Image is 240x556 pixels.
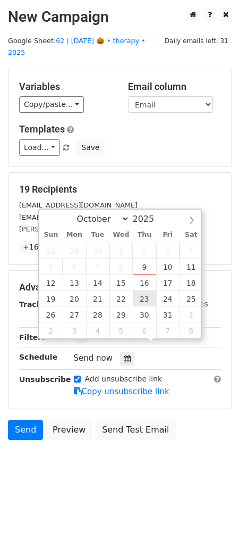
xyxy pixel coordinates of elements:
span: October 12, 2025 [39,275,63,291]
span: October 26, 2025 [39,306,63,322]
span: October 28, 2025 [86,306,109,322]
span: October 2, 2025 [133,243,156,259]
small: [EMAIL_ADDRESS][DOMAIN_NAME] [19,201,138,209]
span: October 10, 2025 [156,259,179,275]
span: November 1, 2025 [179,306,203,322]
span: October 31, 2025 [156,306,179,322]
span: Wed [109,231,133,238]
a: Preview [46,420,92,440]
a: Load... [19,139,60,156]
span: October 23, 2025 [133,291,156,306]
span: October 27, 2025 [63,306,86,322]
a: 62 | [DATE] 🎃 • therapy • 2025 [8,37,145,57]
span: October 16, 2025 [133,275,156,291]
span: October 7, 2025 [86,259,109,275]
h5: Variables [19,81,112,93]
span: October 1, 2025 [109,243,133,259]
span: October 20, 2025 [63,291,86,306]
span: October 18, 2025 [179,275,203,291]
a: Send [8,420,43,440]
small: [PERSON_NAME][EMAIL_ADDRESS][DOMAIN_NAME] [19,225,194,233]
span: October 29, 2025 [109,306,133,322]
span: Sat [179,231,203,238]
span: September 28, 2025 [39,243,63,259]
span: Mon [63,231,86,238]
span: November 7, 2025 [156,322,179,338]
label: Add unsubscribe link [85,374,162,385]
h2: New Campaign [8,8,232,26]
a: Copy/paste... [19,96,84,113]
a: Daily emails left: 31 [161,37,232,45]
button: Save [76,139,104,156]
span: October 4, 2025 [179,243,203,259]
span: October 14, 2025 [86,275,109,291]
span: October 22, 2025 [109,291,133,306]
h5: 19 Recipients [19,184,221,195]
span: October 17, 2025 [156,275,179,291]
span: Sun [39,231,63,238]
h5: Advanced [19,281,221,293]
span: October 6, 2025 [63,259,86,275]
span: September 30, 2025 [86,243,109,259]
h5: Email column [128,81,221,93]
span: Thu [133,231,156,238]
span: November 8, 2025 [179,322,203,338]
span: October 21, 2025 [86,291,109,306]
span: Tue [86,231,109,238]
span: November 6, 2025 [133,322,156,338]
span: October 11, 2025 [179,259,203,275]
span: Fri [156,231,179,238]
a: Copy unsubscribe link [74,387,169,396]
span: Daily emails left: 31 [161,35,232,47]
a: Templates [19,123,65,135]
span: October 30, 2025 [133,306,156,322]
span: November 3, 2025 [63,322,86,338]
a: +16 more [19,240,64,254]
span: October 25, 2025 [179,291,203,306]
span: September 29, 2025 [63,243,86,259]
small: Google Sheet: [8,37,145,57]
strong: Filters [19,333,46,342]
span: October 13, 2025 [63,275,86,291]
span: October 8, 2025 [109,259,133,275]
strong: Schedule [19,353,57,361]
span: October 19, 2025 [39,291,63,306]
span: October 3, 2025 [156,243,179,259]
span: October 24, 2025 [156,291,179,306]
label: UTM Codes [166,298,208,310]
span: November 2, 2025 [39,322,63,338]
input: Year [130,214,168,224]
a: Send Test Email [95,420,176,440]
span: October 15, 2025 [109,275,133,291]
span: October 9, 2025 [133,259,156,275]
span: October 5, 2025 [39,259,63,275]
strong: Unsubscribe [19,375,71,384]
iframe: Chat Widget [187,505,240,556]
strong: Tracking [19,300,55,309]
span: November 4, 2025 [86,322,109,338]
span: November 5, 2025 [109,322,133,338]
span: Send now [74,353,113,363]
small: [EMAIL_ADDRESS][DOMAIN_NAME] [19,213,138,221]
